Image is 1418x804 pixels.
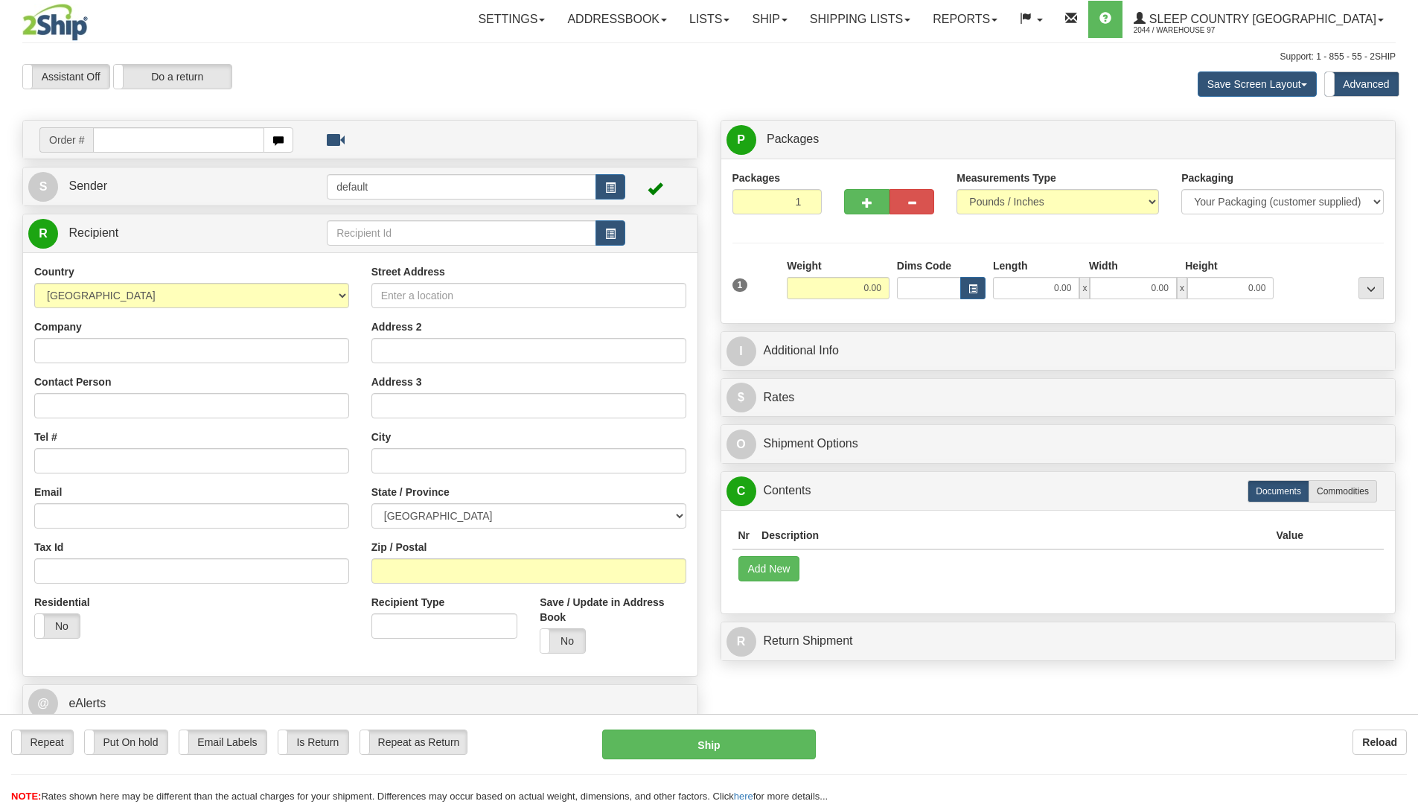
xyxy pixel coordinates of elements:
span: Packages [767,133,819,145]
label: State / Province [371,485,450,500]
label: Tax Id [34,540,63,555]
label: Email [34,485,62,500]
a: S Sender [28,171,327,202]
a: Addressbook [556,1,678,38]
label: Is Return [278,730,348,754]
a: P Packages [726,124,1390,155]
img: logo2044.jpg [22,4,88,41]
label: Zip / Postal [371,540,427,555]
a: Settings [467,1,556,38]
label: Address 2 [371,319,422,334]
span: NOTE: [11,791,41,802]
label: Put On hold [85,730,167,754]
label: Packaging [1181,170,1233,185]
label: Documents [1248,480,1309,502]
label: Weight [787,258,821,273]
span: I [726,336,756,366]
span: @ [28,689,58,718]
a: $Rates [726,383,1390,413]
a: Reports [922,1,1009,38]
span: Order # [39,127,93,153]
span: x [1177,277,1187,299]
b: Reload [1362,736,1397,748]
label: No [540,629,585,653]
a: Sleep Country [GEOGRAPHIC_DATA] 2044 / Warehouse 97 [1122,1,1395,38]
label: Repeat [12,730,73,754]
button: Ship [602,730,816,759]
span: eAlerts [68,697,106,709]
label: Repeat as Return [360,730,467,754]
a: CContents [726,476,1390,506]
label: Dims Code [897,258,951,273]
label: Tel # [34,430,57,444]
label: Commodities [1309,480,1377,502]
label: Address 3 [371,374,422,389]
span: 2044 / Warehouse 97 [1134,23,1245,38]
a: here [734,791,753,802]
label: Packages [732,170,781,185]
iframe: chat widget [1384,326,1417,478]
button: Add New [738,556,800,581]
label: Country [34,264,74,279]
span: x [1079,277,1090,299]
span: $ [726,383,756,412]
span: P [726,125,756,155]
label: Measurements Type [956,170,1056,185]
label: Company [34,319,82,334]
span: 1 [732,278,748,292]
a: R Recipient [28,218,294,249]
div: ... [1358,277,1384,299]
label: Do a return [114,65,231,89]
label: City [371,430,391,444]
label: Height [1185,258,1218,273]
label: No [35,614,80,638]
a: RReturn Shipment [726,626,1390,657]
th: Description [756,522,1270,549]
span: O [726,430,756,459]
a: Shipping lists [799,1,922,38]
label: Recipient Type [371,595,445,610]
label: Save / Update in Address Book [540,595,686,625]
label: Residential [34,595,90,610]
a: @ eAlerts [28,689,692,719]
span: R [726,627,756,657]
input: Enter a location [371,283,686,308]
label: Email Labels [179,730,266,754]
th: Nr [732,522,756,549]
th: Value [1270,522,1309,549]
input: Sender Id [327,174,596,200]
div: Support: 1 - 855 - 55 - 2SHIP [22,51,1396,63]
label: Assistant Off [23,65,109,89]
input: Recipient Id [327,220,596,246]
span: Sender [68,179,107,192]
button: Save Screen Layout [1198,71,1317,97]
span: Recipient [68,226,118,239]
a: IAdditional Info [726,336,1390,366]
span: C [726,476,756,506]
a: OShipment Options [726,429,1390,459]
label: Advanced [1325,72,1399,96]
a: Ship [741,1,798,38]
span: S [28,172,58,202]
a: Lists [678,1,741,38]
label: Length [993,258,1028,273]
button: Reload [1352,730,1407,755]
label: Contact Person [34,374,111,389]
span: R [28,219,58,249]
label: Width [1089,258,1118,273]
label: Street Address [371,264,445,279]
span: Sleep Country [GEOGRAPHIC_DATA] [1146,13,1376,25]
